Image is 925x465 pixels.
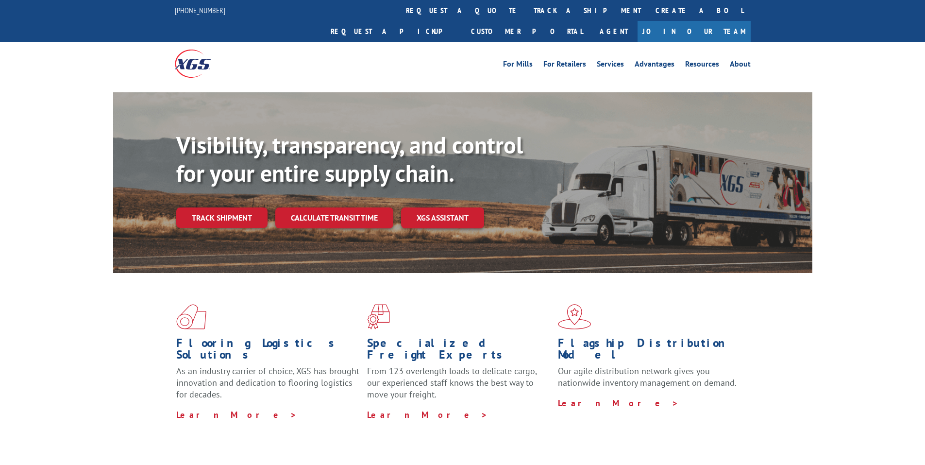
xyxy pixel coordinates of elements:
span: As an industry carrier of choice, XGS has brought innovation and dedication to flooring logistics... [176,365,359,400]
a: Customer Portal [464,21,590,42]
a: Advantages [635,60,674,71]
a: Learn More > [558,397,679,409]
a: [PHONE_NUMBER] [175,5,225,15]
span: Our agile distribution network gives you nationwide inventory management on demand. [558,365,737,388]
a: Services [597,60,624,71]
h1: Specialized Freight Experts [367,337,551,365]
h1: Flooring Logistics Solutions [176,337,360,365]
img: xgs-icon-focused-on-flooring-red [367,304,390,329]
b: Visibility, transparency, and control for your entire supply chain. [176,130,523,188]
a: Join Our Team [638,21,751,42]
a: Learn More > [367,409,488,420]
a: For Retailers [543,60,586,71]
a: Request a pickup [323,21,464,42]
a: Agent [590,21,638,42]
a: For Mills [503,60,533,71]
a: Learn More > [176,409,297,420]
img: xgs-icon-flagship-distribution-model-red [558,304,591,329]
img: xgs-icon-total-supply-chain-intelligence-red [176,304,206,329]
p: From 123 overlength loads to delicate cargo, our experienced staff knows the best way to move you... [367,365,551,409]
h1: Flagship Distribution Model [558,337,741,365]
a: XGS ASSISTANT [401,207,484,228]
a: About [730,60,751,71]
a: Resources [685,60,719,71]
a: Calculate transit time [275,207,393,228]
a: Track shipment [176,207,268,228]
